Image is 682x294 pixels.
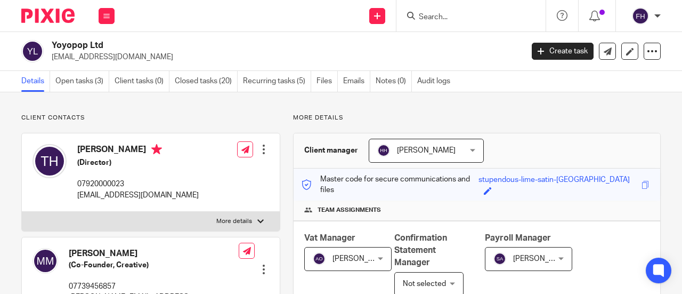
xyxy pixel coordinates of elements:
[69,248,239,259] h4: [PERSON_NAME]
[77,190,199,201] p: [EMAIL_ADDRESS][DOMAIN_NAME]
[293,114,661,122] p: More details
[397,147,456,154] span: [PERSON_NAME]
[318,206,381,214] span: Team assignments
[175,71,238,92] a: Closed tasks (20)
[532,43,594,60] a: Create task
[313,252,326,265] img: svg%3E
[302,174,478,196] p: Master code for secure communications and files
[21,9,75,23] img: Pixie
[493,252,506,265] img: svg%3E
[77,144,199,157] h4: [PERSON_NAME]
[69,281,239,292] p: 07739456857
[52,52,516,62] p: [EMAIL_ADDRESS][DOMAIN_NAME]
[33,144,67,178] img: svg%3E
[632,7,649,25] img: svg%3E
[77,157,199,168] h5: (Director)
[216,217,252,226] p: More details
[304,145,358,156] h3: Client manager
[377,144,390,157] img: svg%3E
[151,144,162,155] i: Primary
[417,71,456,92] a: Audit logs
[33,248,58,274] img: svg%3E
[316,71,338,92] a: Files
[478,174,630,187] div: stupendous-lime-satin-[GEOGRAPHIC_DATA]
[394,234,447,267] span: Confirmation Statement Manager
[52,40,423,51] h2: Yoyopop Ltd
[21,71,50,92] a: Details
[485,234,551,242] span: Payroll Manager
[243,71,311,92] a: Recurring tasks (5)
[21,40,44,62] img: svg%3E
[418,13,514,22] input: Search
[376,71,412,92] a: Notes (0)
[513,255,572,263] span: [PERSON_NAME]
[21,114,280,122] p: Client contacts
[55,71,109,92] a: Open tasks (3)
[69,260,239,271] h5: (Co-Founder, Creative)
[115,71,169,92] a: Client tasks (0)
[304,234,355,242] span: Vat Manager
[343,71,370,92] a: Emails
[332,255,391,263] span: [PERSON_NAME]
[403,280,446,288] span: Not selected
[77,179,199,189] p: 07920000023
